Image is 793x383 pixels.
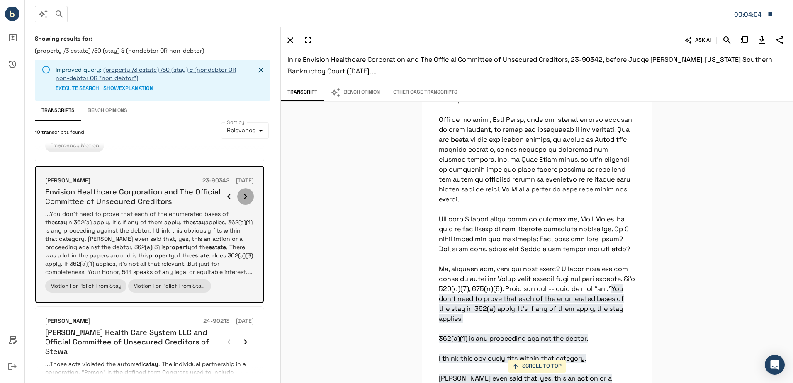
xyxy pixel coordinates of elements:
[387,84,464,101] button: Other Case Transcripts
[55,218,67,226] em: stay
[755,33,769,47] button: Download Transcript
[35,35,270,42] h6: Showing results for:
[56,82,99,95] button: EXECUTE SEARCH
[56,66,236,82] a: (property /3 estate) /50 (stay) & (nondebtor OR non-debtor OR "non debtor")
[35,128,84,137] span: 10 transcripts found
[56,65,248,82] p: Improved query:
[202,176,229,185] h6: 23-90342
[50,282,122,289] span: Motion For Relief From Stay
[192,252,209,259] em: estate
[203,317,229,326] h6: 24-90213
[45,210,254,276] p: ...You don't need to prove that each of the enumerated bases of the in 362(a) apply. It's if any ...
[133,282,289,289] span: Motion For Relief From Stay To Prosecute A Pending Lawsuit
[81,101,134,121] button: Bench Opinions
[209,243,226,251] em: estate
[45,327,221,356] h6: [PERSON_NAME] Health Care System LLC and Official Committee of Unsecured Creditors of Stewa
[734,9,763,20] div: Matter: 446137.000001
[772,33,786,47] button: Share Transcript
[45,317,90,326] h6: [PERSON_NAME]
[50,142,99,149] span: Emergency Motion
[45,176,90,185] h6: [PERSON_NAME]
[103,82,153,95] button: SHOWEXPLANATION
[236,176,254,185] h6: [DATE]
[730,5,777,23] button: Matter: 446137.000001
[236,317,254,326] h6: [DATE]
[737,33,752,47] button: Copy Citation
[720,33,734,47] button: Search
[165,243,191,251] em: property
[193,218,205,226] em: stay
[227,119,245,126] label: Sort by
[45,187,221,206] h6: Envision Healthcare Corporation and The Official Committee of Unsecured Creditors
[221,122,269,139] div: Relevance
[287,55,772,75] span: In re Envision Healthcare Corporation and The Official Committee of Unsecured Creditors, 23-90342...
[35,101,81,121] button: Transcripts
[683,33,713,47] button: ASK AI
[281,84,324,101] button: Transcript
[765,355,785,375] div: Open Intercom Messenger
[148,252,174,259] em: property
[255,64,267,76] button: Close
[35,46,270,55] p: (property /3 estate) /50 (stay) & (nondebtor OR non-debtor)
[146,360,158,368] em: stay
[324,84,387,101] button: Bench Opinion
[508,360,566,373] button: SCROLL TO TOP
